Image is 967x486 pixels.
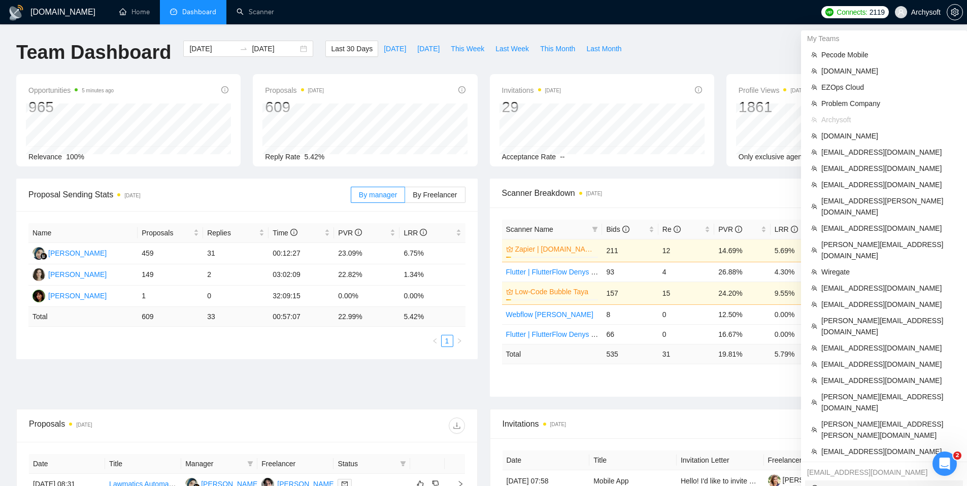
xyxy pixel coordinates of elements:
span: Last Month [586,43,621,54]
span: Proposal Sending Stats [28,188,351,201]
span: team [811,68,817,74]
th: Freelancer [257,454,334,474]
td: 5.79 % [771,344,826,364]
td: 6.75% [399,243,465,264]
time: [DATE] [308,88,324,93]
time: [DATE] [586,191,602,196]
li: Next Page [453,335,465,347]
span: Proposals [142,227,191,238]
a: NA[PERSON_NAME] [32,249,107,257]
span: info-circle [290,229,297,236]
th: Replies [203,223,269,243]
li: 1 [441,335,453,347]
span: Wiregate [821,266,957,277]
span: team [811,269,817,275]
span: info-circle [420,229,427,236]
span: 2 [953,452,961,460]
td: 157 [602,282,658,304]
span: crown [506,246,513,253]
time: 5 minutes ago [82,88,114,93]
th: Name [28,223,138,243]
td: Total [502,344,603,364]
td: 4.30% [771,262,826,282]
time: [DATE] [790,88,806,93]
td: 0 [203,286,269,307]
span: Scanner Name [506,225,553,233]
td: 0.00% [399,286,465,307]
input: End date [252,43,298,54]
td: 4 [658,262,714,282]
button: [DATE] [378,41,412,57]
span: [EMAIL_ADDRESS][DOMAIN_NAME] [821,299,957,310]
span: Scanner Breakdown [502,187,939,199]
span: Relevance [28,153,62,161]
td: Total [28,307,138,327]
td: 16.67% [714,324,770,344]
span: team [811,285,817,291]
span: info-circle [674,226,681,233]
td: 0.00% [334,286,399,307]
a: M[PERSON_NAME] [32,291,107,299]
a: Webflow [PERSON_NAME] [506,310,593,319]
td: 15 [658,282,714,304]
span: [PERSON_NAME][EMAIL_ADDRESS][DOMAIN_NAME] [821,391,957,413]
div: 29 [502,97,561,117]
div: [PERSON_NAME] [48,269,107,280]
span: [PERSON_NAME][EMAIL_ADDRESS][PERSON_NAME][DOMAIN_NAME] [821,419,957,441]
span: Invitations [503,418,939,430]
span: team [811,117,817,123]
td: 19.81 % [714,344,770,364]
td: 32:09:15 [269,286,334,307]
td: 03:02:09 [269,264,334,286]
span: 100% [66,153,84,161]
th: Freelancer [764,450,851,470]
span: info-circle [355,229,362,236]
span: EZOps Cloud [821,82,957,93]
td: 9.55% [771,282,826,304]
button: This Week [445,41,490,57]
img: M [32,290,45,302]
input: Start date [189,43,236,54]
span: filter [247,461,253,467]
td: 0 [658,304,714,324]
a: Zapier | [DOMAIN_NAME] [PERSON_NAME] [515,244,596,255]
span: info-circle [735,226,742,233]
span: Connects: [837,7,867,18]
span: [EMAIL_ADDRESS][DOMAIN_NAME] [821,375,957,386]
span: Problem Company [821,98,957,109]
span: LRR [404,229,427,237]
span: Pecode Mobile [821,49,957,60]
span: [PERSON_NAME][EMAIL_ADDRESS][DOMAIN_NAME] [821,315,957,337]
span: download [449,422,464,430]
th: Manager [181,454,257,474]
span: team [811,203,817,210]
div: My Teams [801,30,967,47]
a: searchScanner [237,8,274,16]
span: team [811,323,817,329]
div: ari.sulistya@gigradar.io [801,464,967,480]
td: 00:12:27 [269,243,334,264]
span: -- [560,153,564,161]
span: Reply Rate [265,153,300,161]
th: Date [503,450,590,470]
td: 1.34% [399,264,465,286]
td: 14.69% [714,239,770,262]
span: left [432,338,438,344]
td: 26.88% [714,262,770,282]
a: setting [947,8,963,16]
button: Last Month [581,41,627,57]
span: Status [338,458,395,469]
td: 1 [138,286,203,307]
a: Flutter | FlutterFlow Denys template (M,W,F,S) [506,268,652,276]
span: Acceptance Rate [502,153,556,161]
span: [EMAIL_ADDRESS][DOMAIN_NAME] [821,147,957,158]
span: [EMAIL_ADDRESS][DOMAIN_NAME] [821,283,957,294]
span: Dashboard [182,8,216,16]
span: PVR [338,229,362,237]
th: Proposals [138,223,203,243]
span: 2119 [870,7,885,18]
td: 12 [658,239,714,262]
span: dashboard [170,8,177,15]
span: 5.42% [305,153,325,161]
span: Only exclusive agency members [739,153,841,161]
